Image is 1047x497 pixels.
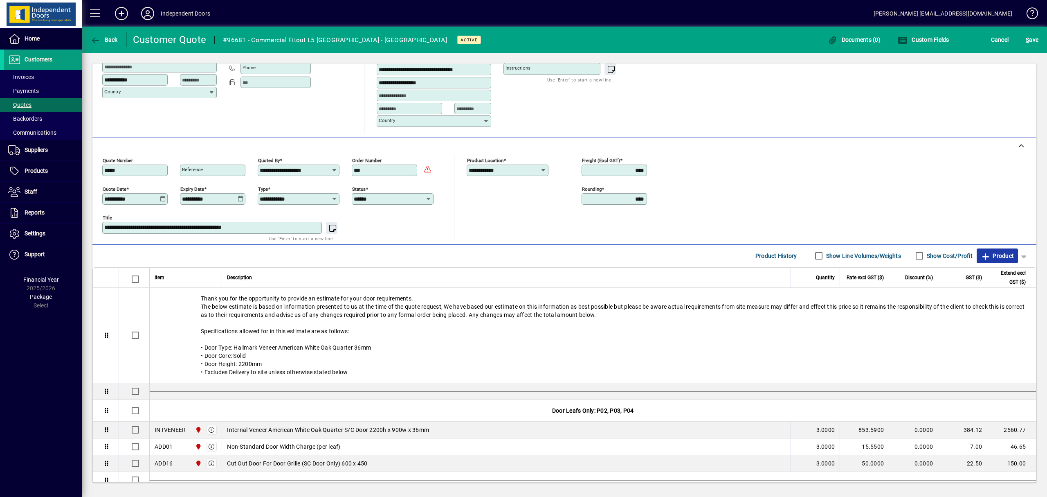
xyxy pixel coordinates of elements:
span: Financial Year [23,276,59,283]
span: Products [25,167,48,174]
span: Support [25,251,45,258]
button: Save [1024,32,1040,47]
td: 0.0000 [889,422,938,438]
td: 22.50 [938,455,987,472]
span: Cancel [991,33,1009,46]
span: ave [1026,33,1038,46]
mat-label: Country [379,117,395,123]
td: 46.65 [987,438,1036,455]
td: 150.00 [987,455,1036,472]
a: Support [4,244,82,265]
a: Suppliers [4,140,82,160]
a: Products [4,161,82,181]
button: Product History [752,248,800,263]
span: Product History [755,249,797,262]
mat-label: Type [258,186,268,192]
span: Discount (%) [905,273,933,282]
mat-label: Reference [182,167,203,172]
td: 0.0000 [889,438,938,455]
mat-label: Rounding [582,186,602,192]
span: Rate excl GST ($) [847,273,884,282]
div: 853.5900 [845,426,884,434]
a: Backorders [4,112,82,126]
button: Profile [135,6,161,21]
span: Backorders [8,115,42,122]
span: Internal Veneer American White Oak Quarter S/C Door 2200h x 900w x 36mm [227,426,429,434]
mat-label: Title [103,215,112,220]
mat-label: Quoted by [258,157,280,163]
td: 7.00 [938,438,987,455]
span: Description [227,273,252,282]
span: Quantity [816,273,835,282]
mat-label: Product location [467,157,503,163]
button: Back [88,32,120,47]
span: Custom Fields [898,36,949,43]
div: #96681 - Commercial Fitout L5 [GEOGRAPHIC_DATA] - [GEOGRAPHIC_DATA] [223,34,447,47]
button: Custom Fields [896,32,951,47]
span: Non-Standard Door Width Charge (per leaf) [227,443,340,451]
span: 3.0000 [816,443,835,451]
mat-label: Status [352,186,366,192]
span: Package [30,294,52,300]
mat-label: Quote date [103,186,126,192]
span: Staff [25,188,37,195]
div: Door Leafs Only: P02, P03, P04 [150,400,1036,421]
button: Cancel [989,32,1011,47]
span: Payments [8,88,39,94]
span: Back [90,36,118,43]
span: Customers [25,56,52,63]
span: Reports [25,209,45,216]
div: Customer Quote [133,33,207,46]
mat-label: Expiry date [180,186,204,192]
span: Settings [25,230,45,237]
span: Active [461,37,478,43]
app-page-header-button: Back [82,32,127,47]
a: Staff [4,182,82,202]
a: Settings [4,224,82,244]
span: 3.0000 [816,459,835,468]
a: Home [4,29,82,49]
span: Item [155,273,164,282]
a: Knowledge Base [1020,2,1037,28]
mat-hint: Use 'Enter' to start a new line [269,234,333,243]
button: Documents (0) [825,32,883,47]
span: Christchurch [193,442,202,451]
span: Christchurch [193,459,202,468]
span: Documents (0) [827,36,881,43]
span: Cut Out Door For Door Grille (SC Door Only) 600 x 450 [227,459,367,468]
div: 15.5500 [845,443,884,451]
span: 3.0000 [816,426,835,434]
mat-label: Order number [352,157,382,163]
span: Extend excl GST ($) [992,269,1026,287]
div: Thank you for the opportunity to provide an estimate for your door requirements. The below estima... [150,288,1036,383]
mat-hint: Use 'Enter' to start a new line [547,75,611,84]
span: Communications [8,129,56,136]
mat-label: Phone [243,65,256,70]
label: Show Cost/Profit [925,252,973,260]
span: Invoices [8,74,34,80]
mat-label: Quote number [103,157,133,163]
span: Quotes [8,102,31,108]
span: Home [25,35,40,42]
mat-label: Freight (excl GST) [582,157,620,163]
div: Independent Doors [161,7,210,20]
div: 50.0000 [845,459,884,468]
span: GST ($) [966,273,982,282]
span: S [1026,36,1029,43]
span: Christchurch [193,425,202,434]
button: Product [977,248,1018,263]
mat-label: Country [104,89,121,95]
div: ADD16 [155,459,173,468]
div: [PERSON_NAME] [EMAIL_ADDRESS][DOMAIN_NAME] [874,7,1012,20]
span: Suppliers [25,147,48,153]
label: Show Line Volumes/Weights [825,252,901,260]
div: ADD01 [155,443,173,451]
a: Payments [4,84,82,98]
td: 2560.77 [987,422,1036,438]
a: Invoices [4,70,82,84]
mat-label: Instructions [506,65,530,71]
td: 0.0000 [889,455,938,472]
a: Quotes [4,98,82,112]
td: 384.12 [938,422,987,438]
a: Reports [4,203,82,223]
